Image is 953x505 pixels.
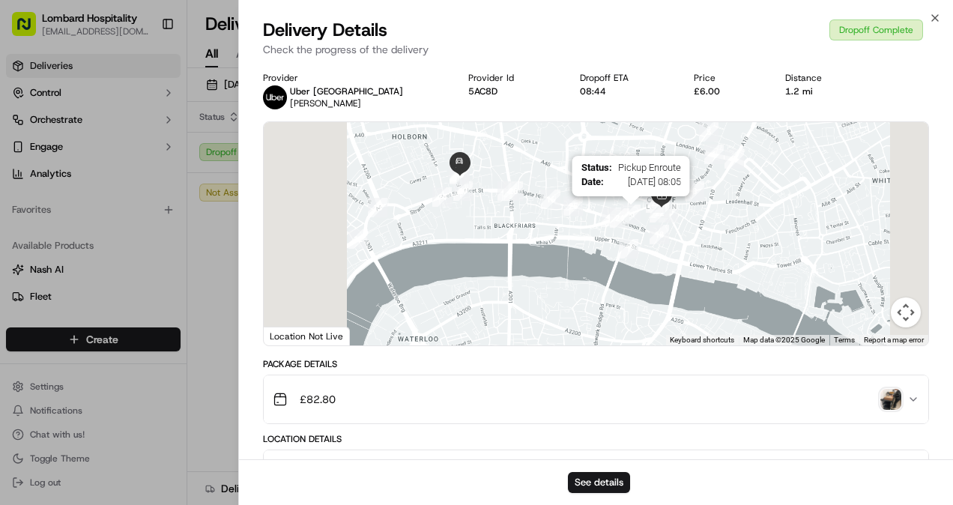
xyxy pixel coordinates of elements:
[646,193,665,213] div: 23
[133,272,163,284] span: [DATE]
[694,72,761,84] div: Price
[348,229,368,249] div: 12
[785,72,863,84] div: Distance
[267,326,317,345] img: Google
[30,334,115,349] span: Knowledge Base
[685,181,704,201] div: 8
[15,59,273,83] p: Welcome 👋
[650,225,669,244] div: 18
[46,232,121,244] span: [PERSON_NAME]
[39,96,270,112] input: Got a question? Start typing here...
[133,232,163,244] span: [DATE]
[290,85,403,97] p: Uber [GEOGRAPHIC_DATA]
[503,181,523,201] div: 26
[650,199,670,218] div: 21
[121,328,246,355] a: 💻API Documentation
[468,85,497,97] button: 5AC8D
[142,334,240,349] span: API Documentation
[694,85,761,97] div: £6.00
[30,232,42,244] img: 1736555255976-a54dd68f-1ca7-489b-9aae-adbdc363a1c4
[15,142,42,169] img: 1736555255976-a54dd68f-1ca7-489b-9aae-adbdc363a1c4
[15,14,45,44] img: Nash
[46,272,121,284] span: [PERSON_NAME]
[743,336,825,344] span: Map data ©2025 Google
[891,297,921,327] button: Map camera controls
[15,336,27,348] div: 📗
[15,217,39,241] img: Bea Lacdao
[31,142,58,169] img: 1753817452368-0c19585d-7be3-40d9-9a41-2dc781b3d1eb
[650,203,669,223] div: 22
[232,191,273,209] button: See all
[263,433,929,445] div: Location Details
[602,208,621,227] div: 17
[609,176,680,187] span: [DATE] 08:05
[263,42,929,57] p: Check the progress of the delivery
[263,358,929,370] div: Package Details
[619,239,638,258] div: 1
[368,198,387,217] div: 13
[563,196,583,216] div: 25
[580,85,670,97] div: 08:44
[264,375,928,423] button: £82.80photo_proof_of_delivery image
[724,149,744,169] div: 7
[834,336,855,344] a: Terms (opens in new tab)
[264,327,350,345] div: Location Not Live
[290,97,361,109] span: [PERSON_NAME]
[581,162,611,173] span: Status :
[263,85,287,109] img: uber-new-logo.jpeg
[864,336,924,344] a: Report a map error
[149,371,181,382] span: Pylon
[541,190,560,209] div: 16
[263,72,444,84] div: Provider
[568,472,630,493] button: See details
[127,336,139,348] div: 💻
[432,187,452,207] div: 14
[880,389,901,410] img: photo_proof_of_delivery image
[267,326,317,345] a: Open this area in Google Maps (opens a new window)
[15,258,39,282] img: Yasiru Doluwegedara
[580,72,670,84] div: Dropoff ETA
[300,392,336,407] span: £82.80
[453,181,473,201] div: 27
[621,205,641,224] div: 11
[617,162,680,173] span: Pickup Enroute
[785,85,863,97] div: 1.2 mi
[704,145,724,164] div: 6
[468,72,555,84] div: Provider Id
[15,194,100,206] div: Past conversations
[699,122,718,142] div: 5
[659,203,678,223] div: 19
[67,142,246,157] div: Start new chat
[610,208,629,228] div: 24
[9,328,121,355] a: 📗Knowledge Base
[255,147,273,165] button: Start new chat
[124,232,130,244] span: •
[106,370,181,382] a: Powered byPylon
[124,272,130,284] span: •
[263,18,387,42] span: Delivery Details
[670,335,734,345] button: Keyboard shortcuts
[497,181,517,201] div: 15
[581,176,603,187] span: Date :
[67,157,206,169] div: We're available if you need us!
